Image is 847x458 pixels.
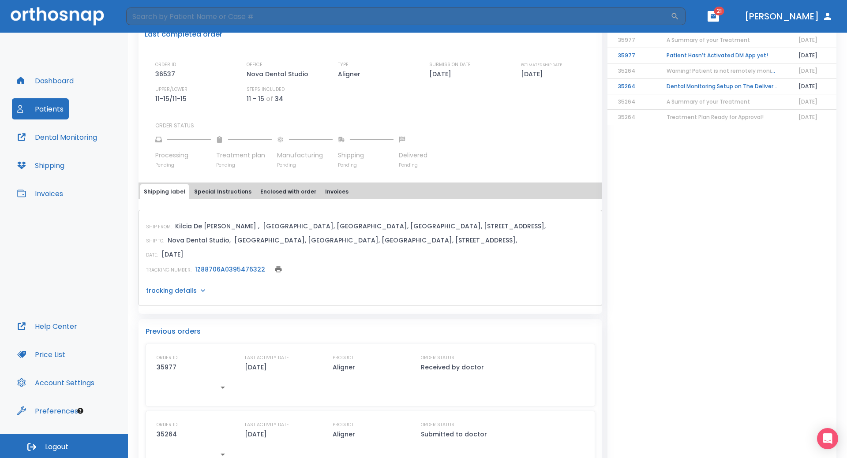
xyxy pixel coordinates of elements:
[12,155,70,176] button: Shipping
[155,69,178,79] p: 36537
[277,151,333,160] p: Manufacturing
[521,61,562,69] p: ESTIMATED SHIP DATE
[245,354,289,362] p: LAST ACTIVITY DATE
[667,67,786,74] span: Warning! Patient is not remotely monitored
[338,69,364,79] p: Aligner
[245,421,289,429] p: LAST ACTIVITY DATE
[399,162,427,168] p: Pending
[45,442,68,452] span: Logout
[421,362,484,372] p: Received by doctor
[157,362,176,372] p: 35977
[12,98,69,119] button: Patients
[667,113,764,121] span: Treatment Plan Ready for Approval!
[667,98,750,105] span: A Summary of your Treatment
[667,36,750,44] span: A Summary of your Treatment
[155,61,176,69] p: ORDER ID
[333,429,355,439] p: Aligner
[275,93,283,104] p: 34
[155,93,190,104] p: 11-15/11-15
[11,7,104,25] img: Orthosnap
[333,421,354,429] p: PRODUCT
[618,98,635,105] span: 35264
[12,183,68,204] button: Invoices
[146,237,164,245] p: SHIP TO:
[245,362,267,372] p: [DATE]
[155,151,211,160] p: Processing
[157,421,177,429] p: ORDER ID
[146,223,172,231] p: SHIP FROM:
[191,184,255,199] button: Special Instructions
[421,421,454,429] p: ORDER STATUS
[257,184,320,199] button: Enclosed with order
[429,61,471,69] p: SUBMISSION DATE
[12,70,79,91] button: Dashboard
[429,69,454,79] p: [DATE]
[788,79,836,94] td: [DATE]
[12,372,100,393] button: Account Settings
[155,122,596,130] p: ORDER STATUS
[76,407,84,415] div: Tooltip anchor
[247,69,311,79] p: Nova Dental Studio
[216,151,272,160] p: Treatment plan
[338,162,394,168] p: Pending
[607,79,656,94] td: 35264
[140,184,189,199] button: Shipping label
[157,354,177,362] p: ORDER ID
[338,61,349,69] p: TYPE
[247,61,262,69] p: OFFICE
[216,162,272,168] p: Pending
[788,48,836,63] td: [DATE]
[12,127,102,148] button: Dental Monitoring
[741,8,836,24] button: [PERSON_NAME]
[157,429,177,439] p: 35264
[263,221,546,231] p: [GEOGRAPHIC_DATA], [GEOGRAPHIC_DATA], [GEOGRAPHIC_DATA], [STREET_ADDRESS],
[12,316,82,337] button: Help Center
[798,98,817,105] span: [DATE]
[399,151,427,160] p: Delivered
[247,93,264,104] p: 11 - 15
[521,69,546,79] p: [DATE]
[618,67,635,74] span: 35264
[161,249,184,260] p: [DATE]
[798,36,817,44] span: [DATE]
[421,354,454,362] p: ORDER STATUS
[656,79,788,94] td: Dental Monitoring Setup on The Delivery Day
[714,7,724,15] span: 21
[277,162,333,168] p: Pending
[421,429,487,439] p: Submitted to doctor
[333,362,355,372] p: Aligner
[333,354,354,362] p: PRODUCT
[146,326,595,337] p: Previous orders
[145,29,222,40] p: Last completed order
[656,48,788,63] td: Patient Hasn’t Activated DM App yet!
[247,86,285,93] p: STEPS INCLUDED
[338,151,394,160] p: Shipping
[195,265,265,274] a: 1Z88706A0395476322
[272,263,285,276] button: print
[798,113,817,121] span: [DATE]
[817,428,838,449] div: Open Intercom Messenger
[126,7,671,25] input: Search by Patient Name or Case #
[12,344,71,365] a: Price List
[175,221,259,231] p: Kilcia De [PERSON_NAME] ,
[618,113,635,121] span: 35264
[618,36,635,44] span: 35977
[146,286,197,295] p: tracking details
[607,48,656,63] td: 35977
[168,235,231,246] p: Nova Dental Studio,
[146,266,191,274] p: TRACKING NUMBER:
[140,184,600,199] div: tabs
[12,400,83,421] button: Preferences
[266,93,273,104] p: of
[155,86,187,93] p: UPPER/LOWER
[146,251,158,259] p: DATE:
[245,429,267,439] p: [DATE]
